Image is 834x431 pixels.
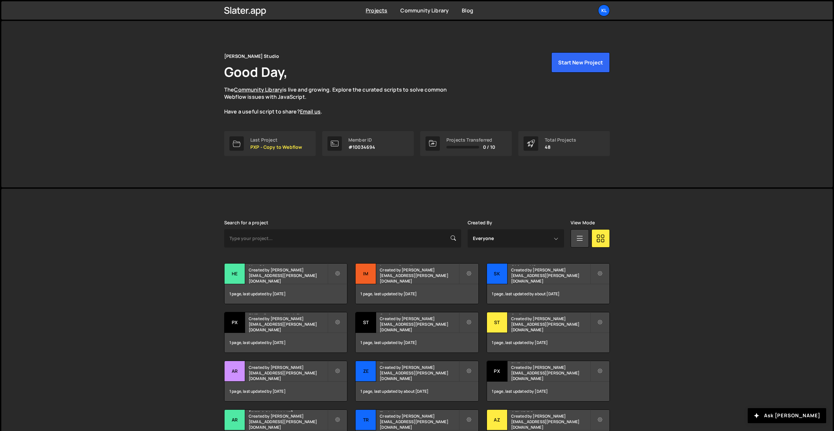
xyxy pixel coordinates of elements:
h2: Skiveo V2 [511,264,590,266]
h2: Styleguide [380,312,459,314]
h2: Arntreal [249,361,327,363]
small: Created by [PERSON_NAME][EMAIL_ADDRESS][PERSON_NAME][DOMAIN_NAME] [380,365,459,381]
p: The is live and growing. Explore the curated scripts to solve common Webflow issues with JavaScri... [224,86,459,115]
div: [PERSON_NAME] Studio [224,52,279,60]
label: Created By [468,220,492,225]
a: Ar Arntreal Created by [PERSON_NAME][EMAIL_ADDRESS][PERSON_NAME][DOMAIN_NAME] 1 page, last update... [224,361,347,402]
div: Im [356,264,376,284]
div: 1 page, last updated by about [DATE] [487,284,609,304]
input: Type your project... [224,229,461,248]
div: St [356,312,376,333]
div: Ar [225,410,245,430]
h1: Good Day, [224,63,288,81]
div: Last Project [250,137,302,143]
small: Created by [PERSON_NAME][EMAIL_ADDRESS][PERSON_NAME][DOMAIN_NAME] [249,413,327,430]
button: Ask [PERSON_NAME] [748,408,826,423]
span: 0 / 10 [483,145,495,150]
small: Created by [PERSON_NAME][EMAIL_ADDRESS][PERSON_NAME][DOMAIN_NAME] [511,316,590,333]
div: 1 page, last updated by [DATE] [487,382,609,401]
a: Kl [598,5,610,16]
div: 1 page, last updated by [DATE] [356,284,478,304]
h2: [PERSON_NAME] [249,410,327,412]
small: Created by [PERSON_NAME][EMAIL_ADDRESS][PERSON_NAME][DOMAIN_NAME] [511,365,590,381]
h2: Trakalyze [380,410,459,412]
a: Community Library [400,7,449,14]
h2: PXP - V2 [511,361,590,363]
a: Projects [366,7,387,14]
div: 1 page, last updated by [DATE] [225,333,347,353]
small: Created by [PERSON_NAME][EMAIL_ADDRESS][PERSON_NAME][DOMAIN_NAME] [249,316,327,333]
h2: Impact Studio [380,264,459,266]
a: PX PXP - Copy to Webflow Created by [PERSON_NAME][EMAIL_ADDRESS][PERSON_NAME][DOMAIN_NAME] 1 page... [224,312,347,353]
div: 1 page, last updated by [DATE] [225,284,347,304]
div: Total Projects [545,137,576,143]
a: Ze Zecom Academy Created by [PERSON_NAME][EMAIL_ADDRESS][PERSON_NAME][DOMAIN_NAME] 1 page, last u... [355,361,478,402]
h2: AZVIDEO [511,410,590,412]
small: Created by [PERSON_NAME][EMAIL_ADDRESS][PERSON_NAME][DOMAIN_NAME] [380,267,459,284]
div: Projects Transferred [446,137,495,143]
a: Last Project PXP - Copy to Webflow [224,131,316,156]
small: Created by [PERSON_NAME][EMAIL_ADDRESS][PERSON_NAME][DOMAIN_NAME] [511,267,590,284]
a: St Striker Created by [PERSON_NAME][EMAIL_ADDRESS][PERSON_NAME][DOMAIN_NAME] 1 page, last updated... [487,312,610,353]
a: He HeySimon Created by [PERSON_NAME][EMAIL_ADDRESS][PERSON_NAME][DOMAIN_NAME] 1 page, last update... [224,263,347,304]
small: Created by [PERSON_NAME][EMAIL_ADDRESS][PERSON_NAME][DOMAIN_NAME] [380,413,459,430]
small: Created by [PERSON_NAME][EMAIL_ADDRESS][PERSON_NAME][DOMAIN_NAME] [249,365,327,381]
a: Email us [300,108,321,115]
div: Member ID [348,137,375,143]
div: 1 page, last updated by [DATE] [225,382,347,401]
a: St Styleguide Created by [PERSON_NAME][EMAIL_ADDRESS][PERSON_NAME][DOMAIN_NAME] 1 page, last upda... [355,312,478,353]
p: #10034694 [348,145,375,150]
h2: HeySimon [249,264,327,266]
div: PX [225,312,245,333]
div: AZ [487,410,508,430]
small: Created by [PERSON_NAME][EMAIL_ADDRESS][PERSON_NAME][DOMAIN_NAME] [380,316,459,333]
div: 1 page, last updated by [DATE] [356,333,478,353]
h2: Striker [511,312,590,314]
div: Sk [487,264,508,284]
div: Tr [356,410,376,430]
h2: Zecom Academy [380,361,459,363]
small: Created by [PERSON_NAME][EMAIL_ADDRESS][PERSON_NAME][DOMAIN_NAME] [511,413,590,430]
label: View Mode [571,220,595,225]
button: Start New Project [551,52,610,73]
a: Sk Skiveo V2 Created by [PERSON_NAME][EMAIL_ADDRESS][PERSON_NAME][DOMAIN_NAME] 1 page, last updat... [487,263,610,304]
div: Ar [225,361,245,382]
label: Search for a project [224,220,268,225]
a: Community Library [234,86,282,93]
div: St [487,312,508,333]
a: Blog [462,7,473,14]
div: He [225,264,245,284]
a: Im Impact Studio Created by [PERSON_NAME][EMAIL_ADDRESS][PERSON_NAME][DOMAIN_NAME] 1 page, last u... [355,263,478,304]
div: 1 page, last updated by [DATE] [487,333,609,353]
h2: PXP - Copy to Webflow [249,312,327,314]
a: PX PXP - V2 Created by [PERSON_NAME][EMAIL_ADDRESS][PERSON_NAME][DOMAIN_NAME] 1 page, last update... [487,361,610,402]
div: 1 page, last updated by about [DATE] [356,382,478,401]
small: Created by [PERSON_NAME][EMAIL_ADDRESS][PERSON_NAME][DOMAIN_NAME] [249,267,327,284]
p: PXP - Copy to Webflow [250,145,302,150]
div: PX [487,361,508,382]
div: Ze [356,361,376,382]
p: 48 [545,145,576,150]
